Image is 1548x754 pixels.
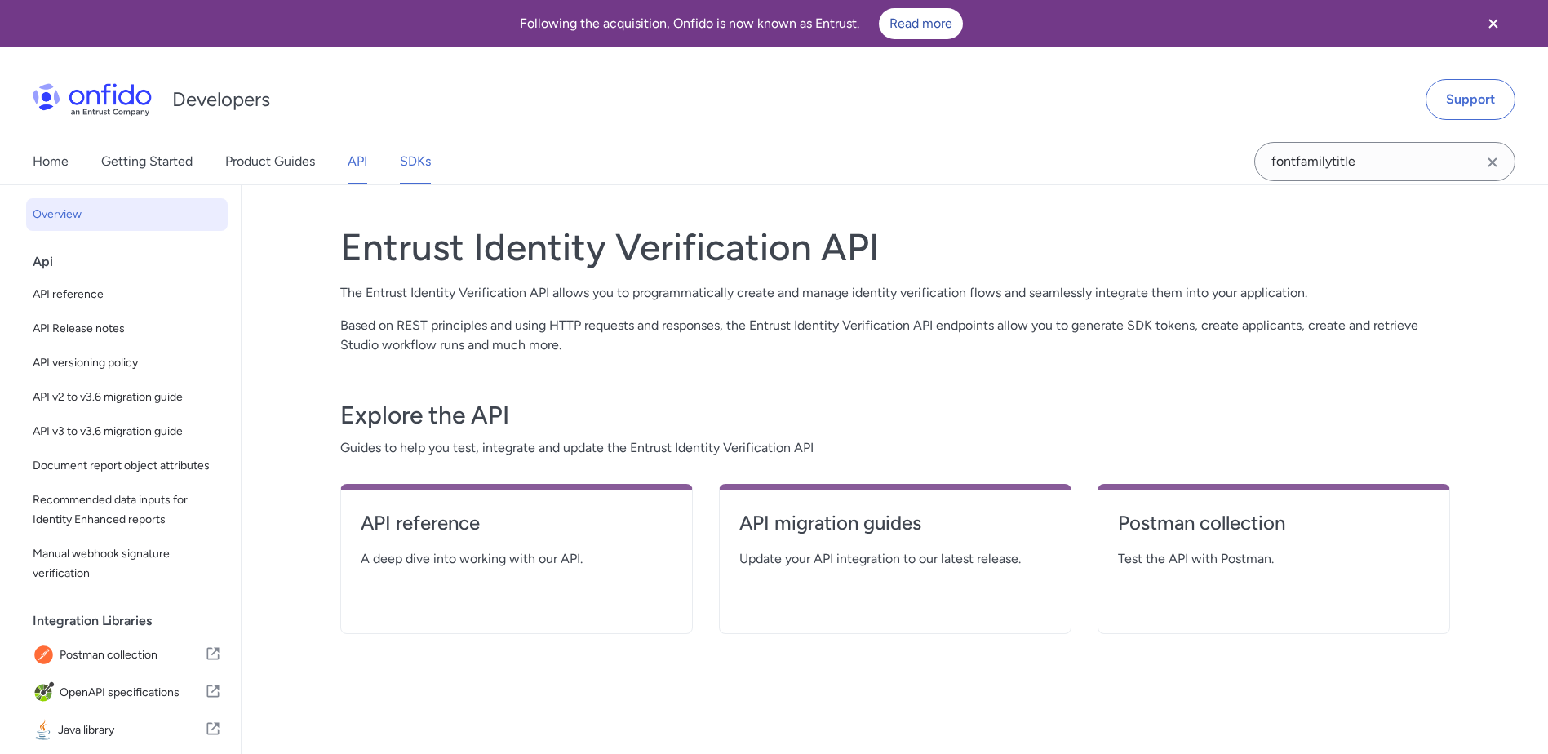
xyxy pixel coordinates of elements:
[33,719,58,742] img: IconJava library
[1118,510,1430,536] h4: Postman collection
[60,681,205,704] span: OpenAPI specifications
[101,139,193,184] a: Getting Started
[33,605,234,637] div: Integration Libraries
[225,139,315,184] a: Product Guides
[1118,510,1430,549] a: Postman collection
[33,456,221,476] span: Document report object attributes
[33,246,234,278] div: Api
[340,399,1450,432] h3: Explore the API
[26,712,228,748] a: IconJava libraryJava library
[33,544,221,583] span: Manual webhook signature verification
[26,278,228,311] a: API reference
[26,347,228,379] a: API versioning policy
[58,719,205,742] span: Java library
[26,538,228,590] a: Manual webhook signature verification
[33,353,221,373] span: API versioning policy
[172,86,270,113] h1: Developers
[1483,153,1502,172] svg: Clear search field button
[33,490,221,530] span: Recommended data inputs for Identity Enhanced reports
[340,316,1450,355] p: Based on REST principles and using HTTP requests and responses, the Entrust Identity Verification...
[33,319,221,339] span: API Release notes
[33,388,221,407] span: API v2 to v3.6 migration guide
[33,205,221,224] span: Overview
[33,285,221,304] span: API reference
[60,644,205,667] span: Postman collection
[20,8,1463,39] div: Following the acquisition, Onfido is now known as Entrust.
[1254,142,1515,181] input: Onfido search input field
[400,139,431,184] a: SDKs
[26,381,228,414] a: API v2 to v3.6 migration guide
[361,510,672,536] h4: API reference
[340,224,1450,270] h1: Entrust Identity Verification API
[1426,79,1515,120] a: Support
[361,549,672,569] span: A deep dive into working with our API.
[26,450,228,482] a: Document report object attributes
[340,438,1450,458] span: Guides to help you test, integrate and update the Entrust Identity Verification API
[26,675,228,711] a: IconOpenAPI specificationsOpenAPI specifications
[1463,3,1524,44] button: Close banner
[739,549,1051,569] span: Update your API integration to our latest release.
[33,681,60,704] img: IconOpenAPI specifications
[1484,14,1503,33] svg: Close banner
[340,283,1450,303] p: The Entrust Identity Verification API allows you to programmatically create and manage identity v...
[33,422,221,441] span: API v3 to v3.6 migration guide
[26,415,228,448] a: API v3 to v3.6 migration guide
[33,83,152,116] img: Onfido Logo
[361,510,672,549] a: API reference
[879,8,963,39] a: Read more
[26,484,228,536] a: Recommended data inputs for Identity Enhanced reports
[33,139,69,184] a: Home
[26,637,228,673] a: IconPostman collectionPostman collection
[26,198,228,231] a: Overview
[739,510,1051,549] a: API migration guides
[33,644,60,667] img: IconPostman collection
[1118,549,1430,569] span: Test the API with Postman.
[26,313,228,345] a: API Release notes
[739,510,1051,536] h4: API migration guides
[348,139,367,184] a: API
